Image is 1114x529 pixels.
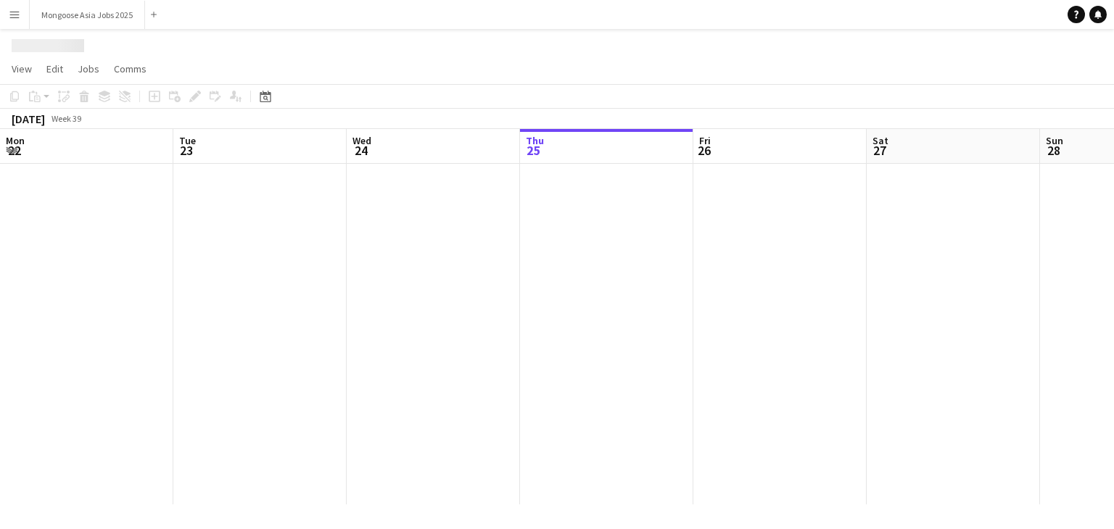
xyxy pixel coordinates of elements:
[179,134,196,147] span: Tue
[699,134,711,147] span: Fri
[524,142,544,159] span: 25
[12,112,45,126] div: [DATE]
[1046,134,1063,147] span: Sun
[6,59,38,78] a: View
[48,113,84,124] span: Week 39
[526,134,544,147] span: Thu
[870,142,888,159] span: 27
[350,142,371,159] span: 24
[30,1,145,29] button: Mongoose Asia Jobs 2025
[872,134,888,147] span: Sat
[41,59,69,78] a: Edit
[352,134,371,147] span: Wed
[114,62,147,75] span: Comms
[6,134,25,147] span: Mon
[4,142,25,159] span: 22
[46,62,63,75] span: Edit
[72,59,105,78] a: Jobs
[697,142,711,159] span: 26
[12,62,32,75] span: View
[1044,142,1063,159] span: 28
[78,62,99,75] span: Jobs
[177,142,196,159] span: 23
[108,59,152,78] a: Comms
